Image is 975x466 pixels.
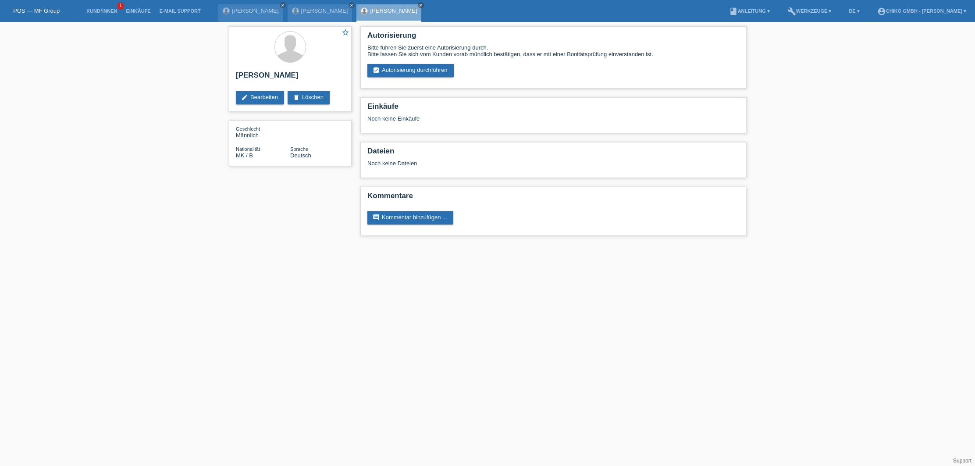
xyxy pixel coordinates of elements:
[373,214,380,221] i: comment
[844,8,864,14] a: DE ▾
[367,102,739,115] h2: Einkäufe
[370,7,417,14] a: [PERSON_NAME]
[232,7,279,14] a: [PERSON_NAME]
[783,8,836,14] a: buildWerkzeuge ▾
[121,8,155,14] a: Einkäufe
[280,2,286,8] a: close
[290,152,311,159] span: Deutsch
[13,7,60,14] a: POS — MF Group
[342,28,349,38] a: star_border
[349,2,355,8] a: close
[236,125,290,139] div: Männlich
[82,8,121,14] a: Kund*innen
[873,8,971,14] a: account_circleChiko GmbH - [PERSON_NAME] ▾
[241,94,248,101] i: edit
[349,3,354,7] i: close
[787,7,796,16] i: build
[281,3,285,7] i: close
[367,64,454,77] a: assignment_turned_inAutorisierung durchführen
[367,192,739,205] h2: Kommentare
[373,67,380,74] i: assignment_turned_in
[953,458,971,464] a: Support
[236,152,253,159] span: Mazedonien / B / 18.06.2021
[877,7,886,16] i: account_circle
[342,28,349,36] i: star_border
[418,2,424,8] a: close
[293,94,300,101] i: delete
[367,44,739,57] div: Bitte führen Sie zuerst eine Autorisierung durch. Bitte lassen Sie sich vom Kunden vorab mündlich...
[288,91,330,104] a: deleteLöschen
[367,31,739,44] h2: Autorisierung
[236,126,260,132] span: Geschlecht
[236,91,284,104] a: editBearbeiten
[725,8,774,14] a: bookAnleitung ▾
[367,211,453,224] a: commentKommentar hinzufügen ...
[367,160,635,167] div: Noch keine Dateien
[236,71,345,84] h2: [PERSON_NAME]
[367,147,739,160] h2: Dateien
[117,2,124,10] span: 1
[155,8,205,14] a: E-Mail Support
[301,7,348,14] a: [PERSON_NAME]
[367,115,739,128] div: Noch keine Einkäufe
[419,3,423,7] i: close
[729,7,738,16] i: book
[290,146,308,152] span: Sprache
[236,146,260,152] span: Nationalität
